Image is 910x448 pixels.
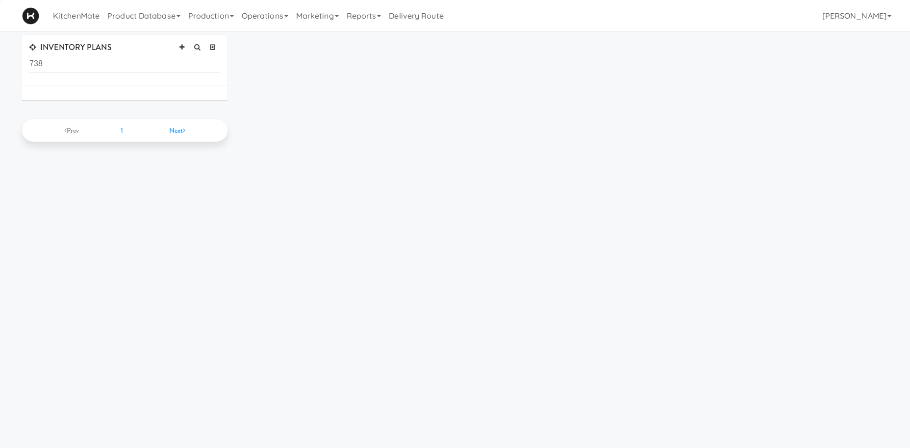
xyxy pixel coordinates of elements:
[29,42,112,53] span: INVENTORY PLANS
[22,7,39,25] img: Micromart
[164,123,191,138] li: Next
[121,125,123,135] span: 1
[29,55,220,73] input: Search Inventory Plans
[169,125,186,135] span: Next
